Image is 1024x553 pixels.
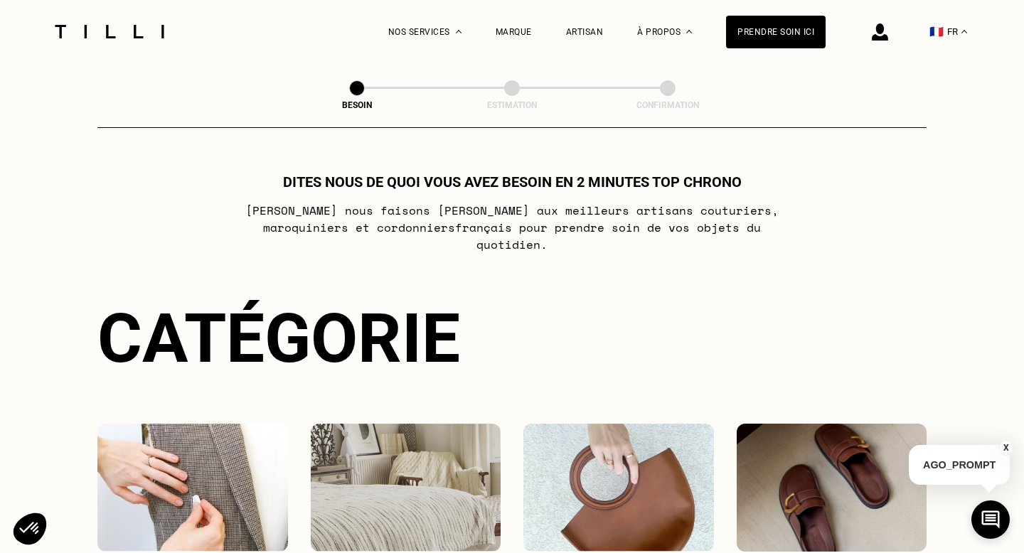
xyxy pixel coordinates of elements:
img: Vêtements [97,424,288,552]
img: Accessoires [523,424,714,552]
img: icône connexion [872,23,888,41]
div: Catégorie [97,299,927,378]
a: Prendre soin ici [726,16,826,48]
img: menu déroulant [961,30,967,33]
img: Menu déroulant [456,30,462,33]
h1: Dites nous de quoi vous avez besoin en 2 minutes top chrono [283,173,742,190]
img: Logo du service de couturière Tilli [50,25,169,38]
a: Artisan [566,27,604,37]
div: Besoin [286,100,428,110]
a: Marque [496,27,532,37]
div: Estimation [441,100,583,110]
img: Menu déroulant à propos [686,30,692,33]
button: X [999,440,1013,456]
div: Confirmation [597,100,739,110]
p: AGO_PROMPT [909,445,1010,485]
img: Intérieur [311,424,501,552]
span: 🇫🇷 [929,25,944,38]
img: Chaussures [737,424,927,552]
p: [PERSON_NAME] nous faisons [PERSON_NAME] aux meilleurs artisans couturiers , maroquiniers et cord... [230,202,794,253]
